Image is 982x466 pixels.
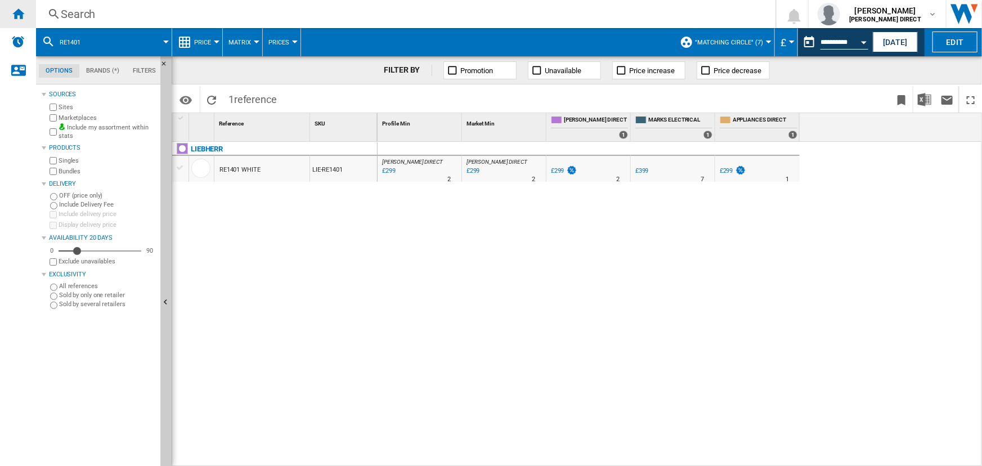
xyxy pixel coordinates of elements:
[798,28,871,56] div: This report is based on a date in the past.
[194,28,217,56] button: Price
[126,64,163,78] md-tab-item: Filters
[695,28,769,56] button: "MATCHING CIRCLE" (7)
[382,120,410,127] span: Profile Min
[619,131,628,139] div: 1 offers sold by HUGHES DIRECT
[60,28,92,56] button: RE1401
[50,202,57,209] input: Include Delivery Fee
[630,66,675,75] span: Price increase
[59,114,156,122] label: Marketplaces
[648,116,712,126] span: MARKS ELECTRICAL
[913,86,936,113] button: Download in Excel
[564,116,628,126] span: [PERSON_NAME] DIRECT
[217,113,310,131] div: Reference Sort None
[464,113,546,131] div: Market Min Sort None
[50,104,57,111] input: Sites
[50,258,57,266] input: Display delivery price
[219,157,261,183] div: RE1401 WHITE
[61,6,746,22] div: Search
[443,61,517,79] button: Promotion
[384,65,432,76] div: FILTER BY
[191,142,223,156] div: Click to filter on that brand
[549,113,630,141] div: [PERSON_NAME] DIRECT 1 offers sold by HUGHES DIRECT
[701,174,704,185] div: Delivery Time : 7 days
[849,5,921,16] span: [PERSON_NAME]
[234,93,277,105] span: reference
[890,86,913,113] button: Bookmark this report
[380,113,461,131] div: Sort None
[59,191,156,200] label: OFF (price only)
[788,131,797,139] div: 1 offers sold by APPLIANCES DIRECT
[382,159,443,165] span: [PERSON_NAME] DIRECT
[380,113,461,131] div: Profile Min Sort None
[528,61,601,79] button: Unavailable
[191,113,214,131] div: Sort None
[50,222,57,229] input: Display delivery price
[59,282,156,290] label: All references
[315,120,325,127] span: SKU
[79,64,126,78] md-tab-item: Brands (*)
[59,123,156,141] label: Include my assortment within stats
[467,159,527,165] span: [PERSON_NAME] DIRECT
[268,39,289,46] span: Prices
[178,28,217,56] div: Price
[447,174,451,185] div: Delivery Time : 2 days
[703,131,712,139] div: 1 offers sold by MARKS ELECTRICAL
[59,221,156,229] label: Display delivery price
[49,144,156,153] div: Products
[59,257,156,266] label: Exclude unavailables
[718,113,800,141] div: APPLIANCES DIRECT 1 offers sold by APPLIANCES DIRECT
[47,247,56,255] div: 0
[59,156,156,165] label: Singles
[380,165,396,177] div: Last updated : Wednesday, 6 August 2025 23:00
[50,125,57,139] input: Include my assortment within stats
[39,64,79,78] md-tab-item: Options
[219,120,244,127] span: Reference
[818,3,840,25] img: profile.jpg
[635,167,649,174] div: £399
[59,123,65,130] img: mysite-bg-18x18.png
[160,56,174,77] button: Hide
[786,174,789,185] div: Delivery Time : 1 day
[781,37,786,48] span: £
[194,39,211,46] span: Price
[461,66,494,75] span: Promotion
[59,210,156,218] label: Include delivery price
[217,113,310,131] div: Sort None
[467,120,495,127] span: Market Min
[50,302,57,309] input: Sold by several retailers
[936,86,958,113] button: Send this report by email
[680,28,769,56] div: "MATCHING CIRCLE" (7)
[50,211,57,218] input: Include delivery price
[59,245,141,257] md-slider: Availability
[634,165,649,177] div: £399
[781,28,792,56] button: £
[551,167,564,174] div: £299
[174,89,197,110] button: Options
[959,86,982,113] button: Maximize
[873,32,918,52] button: [DATE]
[532,174,535,185] div: Delivery Time : 2 days
[59,291,156,299] label: Sold by only one retailer
[310,156,377,182] div: LIE-RE1401
[59,300,156,308] label: Sold by several retailers
[50,157,57,164] input: Singles
[228,39,251,46] span: Matrix
[228,28,257,56] button: Matrix
[798,31,820,53] button: md-calendar
[200,86,223,113] button: Reload
[549,165,577,177] div: £299
[633,113,715,141] div: MARKS ELECTRICAL 1 offers sold by MARKS ELECTRICAL
[50,293,57,300] input: Sold by only one retailer
[854,30,874,51] button: Open calendar
[849,16,921,23] b: [PERSON_NAME] DIRECT
[616,174,620,185] div: Delivery Time : 2 days
[223,86,283,110] span: 1
[735,165,746,175] img: promotionV3.png
[932,32,977,52] button: Edit
[50,114,57,122] input: Marketplaces
[733,116,797,126] span: APPLIANCES DIRECT
[49,270,156,279] div: Exclusivity
[11,35,25,48] img: alerts-logo.svg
